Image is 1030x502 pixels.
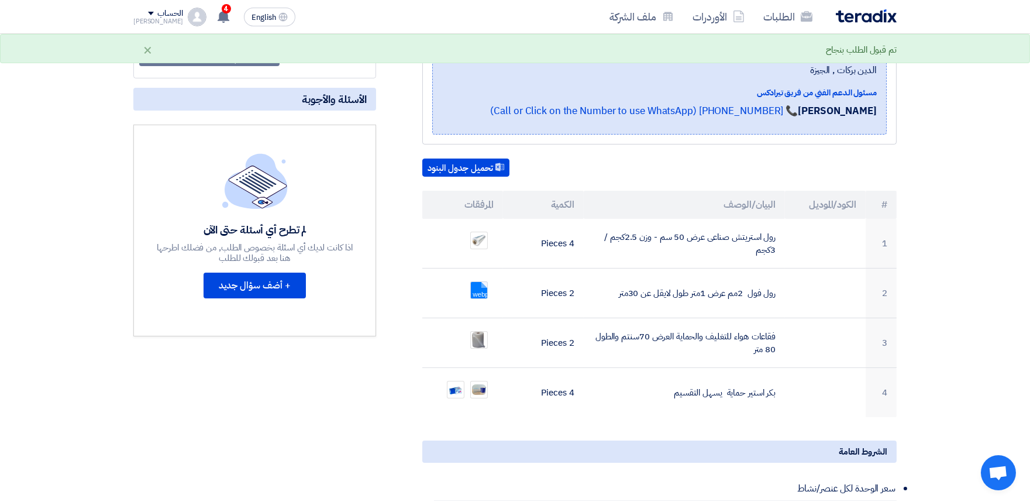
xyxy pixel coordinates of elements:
[584,219,786,269] td: رول استريتش صناعى عرض 50 سم - وزن 2.5كجم / 3كجم
[471,383,487,396] img: __1756477970670.jpg
[981,455,1016,490] a: Open chat
[866,219,897,269] td: 1
[157,9,182,19] div: الحساب
[584,318,786,368] td: فقاعات هواء للتغليف والحماية العرض 70سنتم والطول 80 متر
[584,191,786,219] th: البيان/الوصف
[584,269,786,318] td: رول فول 2مم عرض 1متر طول لايقل عن 30متر
[471,233,487,248] img: __1756477491021.jpg
[447,381,464,398] img: x_1756477971275.png
[503,191,584,219] th: الكمية
[442,87,877,99] div: مسئول الدعم الفني من فريق تيرادكس
[600,3,683,30] a: ملف الشركة
[156,223,354,236] div: لم تطرح أي أسئلة حتى الآن
[798,104,877,118] strong: [PERSON_NAME]
[422,159,509,177] button: تحميل جدول البنود
[222,4,231,13] span: 4
[222,153,288,208] img: empty_state_list.svg
[836,9,897,23] img: Teradix logo
[503,219,584,269] td: 4 Pieces
[785,191,866,219] th: الكود/الموديل
[442,49,877,77] span: الجيزة, [GEOGRAPHIC_DATA] ,[STREET_ADDRESS] محمد بهي الدين بركات , الجيزة
[471,331,487,349] img: _1756477772814.jpg
[244,8,295,26] button: English
[866,191,897,219] th: #
[302,92,367,106] span: الأسئلة والأجوبة
[471,282,564,352] a: __1756477494830.webp
[434,477,897,501] li: سعر الوحدة لكل عنصر/نشاط
[503,269,584,318] td: 2 Pieces
[866,318,897,368] td: 3
[683,3,754,30] a: الأوردرات
[490,104,798,118] a: 📞 [PHONE_NUMBER] (Call or Click on the Number to use WhatsApp)
[503,368,584,418] td: 4 Pieces
[754,3,822,30] a: الطلبات
[503,318,584,368] td: 2 Pieces
[204,273,306,298] button: + أضف سؤال جديد
[156,242,354,263] div: اذا كانت لديك أي اسئلة بخصوص الطلب, من فضلك اطرحها هنا بعد قبولك للطلب
[866,269,897,318] td: 2
[422,191,503,219] th: المرفقات
[133,18,183,25] div: [PERSON_NAME]
[826,43,897,57] div: تم قبول الطلب بنجاح
[143,43,153,57] div: ×
[188,8,206,26] img: profile_test.png
[584,368,786,418] td: بكر استير حماية يسهل التقسيم
[252,13,276,22] span: English
[839,445,887,458] span: الشروط العامة
[866,368,897,418] td: 4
